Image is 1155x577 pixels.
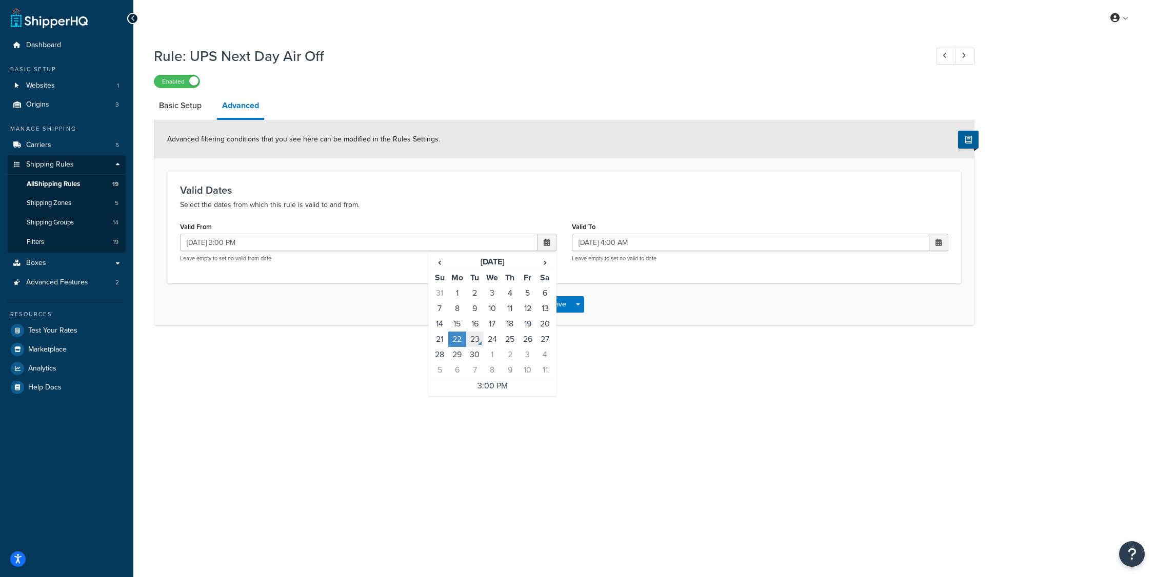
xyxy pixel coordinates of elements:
[536,347,554,362] td: 4
[431,316,448,332] td: 14
[8,125,126,133] div: Manage Shipping
[26,41,61,50] span: Dashboard
[519,332,536,347] td: 26
[431,332,448,347] td: 21
[27,199,71,208] span: Shipping Zones
[536,301,554,316] td: 13
[28,383,62,392] span: Help Docs
[501,347,519,362] td: 2
[484,301,501,316] td: 10
[519,285,536,301] td: 5
[26,81,55,90] span: Websites
[28,326,77,335] span: Test Your Rates
[8,340,126,359] a: Marketplace
[466,332,484,347] td: 23
[180,199,948,211] p: Select the dates from which this rule is valid to and from.
[484,332,501,347] td: 24
[8,175,126,194] a: AllShipping Rules19
[113,218,118,227] span: 14
[501,316,519,332] td: 18
[217,93,264,120] a: Advanced
[28,364,56,373] span: Analytics
[572,223,595,231] label: Valid To
[545,296,572,313] button: Save
[8,136,126,155] a: Carriers5
[466,362,484,378] td: 7
[955,48,975,65] a: Next Record
[466,270,484,286] th: Tu
[8,321,126,340] a: Test Your Rates
[537,255,553,269] span: ›
[448,347,466,362] td: 29
[8,233,126,252] li: Filters
[431,378,554,394] td: 3:00 PM
[8,136,126,155] li: Carriers
[448,270,466,286] th: Mo
[448,362,466,378] td: 6
[115,199,118,208] span: 5
[26,259,46,267] span: Boxes
[27,180,80,189] span: All Shipping Rules
[112,180,118,189] span: 19
[484,285,501,301] td: 3
[501,301,519,316] td: 11
[27,218,74,227] span: Shipping Groups
[8,36,126,55] a: Dashboard
[154,75,200,88] label: Enabled
[8,310,126,319] div: Resources
[536,270,554,286] th: Sa
[8,378,126,397] a: Help Docs
[115,141,119,150] span: 5
[519,347,536,362] td: 3
[8,95,126,114] li: Origins
[180,184,948,196] h3: Valid Dates
[572,255,948,262] p: Leave empty to set no valid to date
[431,255,448,269] span: ‹
[431,301,448,316] td: 7
[519,270,536,286] th: Fr
[167,134,440,145] span: Advanced filtering conditions that you see here can be modified in the Rules Settings.
[8,213,126,232] li: Shipping Groups
[936,48,956,65] a: Previous Record
[536,285,554,301] td: 6
[8,273,126,292] li: Advanced Features
[26,100,49,109] span: Origins
[115,100,119,109] span: 3
[8,194,126,213] li: Shipping Zones
[8,194,126,213] a: Shipping Zones5
[431,270,448,286] th: Su
[466,347,484,362] td: 30
[8,76,126,95] li: Websites
[466,301,484,316] td: 9
[8,254,126,273] a: Boxes
[431,285,448,301] td: 31
[8,359,126,378] a: Analytics
[448,285,466,301] td: 1
[8,95,126,114] a: Origins3
[8,233,126,252] a: Filters19
[484,362,501,378] td: 8
[484,316,501,332] td: 17
[501,332,519,347] td: 25
[27,238,44,246] span: Filters
[484,347,501,362] td: 1
[180,223,212,231] label: Valid From
[536,316,554,332] td: 20
[117,81,119,90] span: 1
[8,65,126,74] div: Basic Setup
[26,278,88,287] span: Advanced Features
[501,362,519,378] td: 9
[448,254,536,270] th: [DATE]
[501,285,519,301] td: 4
[154,93,207,118] a: Basic Setup
[154,46,917,66] h1: Rule: UPS Next Day Air Off
[484,270,501,286] th: We
[431,347,448,362] td: 28
[448,332,466,347] td: 22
